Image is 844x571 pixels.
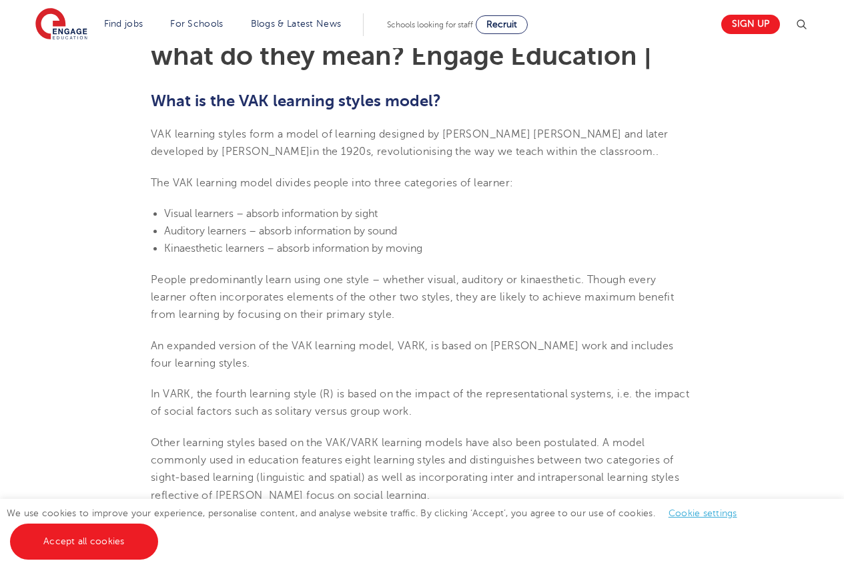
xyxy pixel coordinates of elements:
[151,340,673,369] span: An expanded version of the VAK learning model, VARK, is based on [PERSON_NAME] work and includes ...
[35,8,87,41] img: Engage Education
[151,437,679,502] span: Other learning styles based on the VAK/VARK learning models have also been postulated. A model co...
[476,15,528,34] a: Recruit
[7,508,751,546] span: We use cookies to improve your experience, personalise content, and analyse website traffic. By c...
[310,146,655,158] span: in the 1920s, revolutionising the way we teach within the classroom.
[151,274,674,321] span: People predominantly learn using one style – whether visual, auditory or kinaesthetic. Though eve...
[151,388,689,417] span: In VARK, the fourth learning style (R) is based on the impact of the representational systems, i....
[164,225,397,237] span: Auditory learners – absorb information by sound
[151,91,441,110] b: What is the VAK learning styles model?
[387,20,473,29] span: Schools looking for staff
[486,19,517,29] span: Recruit
[151,177,513,189] span: The VAK learning model divides people into three categories of learner:
[669,508,737,518] a: Cookie settings
[164,242,422,254] span: Kinaesthetic learners – absorb information by moving
[170,19,223,29] a: For Schools
[721,15,780,34] a: Sign up
[10,524,158,560] a: Accept all cookies
[151,128,669,158] span: VAK learning styles form a model of learning designed by [PERSON_NAME] [PERSON_NAME] and later de...
[251,19,342,29] a: Blogs & Latest News
[104,19,143,29] a: Find jobs
[164,208,378,220] span: Visual learners – absorb information by sight
[151,16,693,69] h1: VAK learning styles: what are they and what do they mean? Engage Education |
